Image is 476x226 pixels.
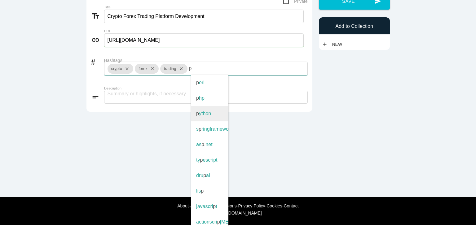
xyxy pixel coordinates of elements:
[104,58,308,63] label: Hashtags
[191,121,228,137] span: s ringframework
[177,203,189,208] a: About
[191,152,228,168] span: ty escript
[191,183,228,199] span: lis
[104,86,267,90] label: Description
[203,173,206,178] span: p
[191,106,228,121] span: ython
[104,10,304,23] input: What does this link to?
[322,39,346,50] a: addNew
[91,93,104,102] i: short_text
[191,90,228,106] span: hp
[176,64,184,74] i: close
[190,203,200,208] a: Jobs
[122,64,130,74] i: close
[196,95,199,101] span: p
[73,211,402,215] div: © [DOMAIN_NAME]
[238,203,265,208] a: Privacy Policy
[3,203,473,208] div: - - - - - -
[104,5,267,9] label: Title
[91,36,104,44] i: link
[191,137,228,152] span: as .net
[191,199,228,214] span: javascri t
[108,64,133,74] div: crypto
[200,157,203,163] span: p
[191,168,228,183] span: dru al
[91,56,104,65] i: #
[213,204,216,209] span: p
[91,12,104,20] i: text_fields
[267,203,282,208] a: Cookies
[148,64,155,74] i: close
[196,80,199,85] span: p
[104,29,267,33] label: URL
[322,24,387,29] h6: Add to Collection
[322,39,328,50] i: add
[135,64,159,74] div: forex
[189,62,226,75] input: +Tag
[104,33,304,47] input: Enter link to webpage
[160,64,187,74] div: trading
[201,142,204,147] span: p
[284,203,298,208] a: Contact
[217,219,220,224] span: p
[191,75,228,90] span: erl
[201,188,204,193] span: p
[199,126,201,132] span: p
[196,111,199,116] span: p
